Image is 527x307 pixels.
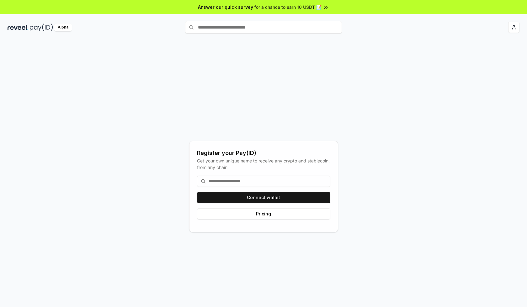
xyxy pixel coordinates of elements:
[197,157,330,171] div: Get your own unique name to receive any crypto and stablecoin, from any chain
[198,4,253,10] span: Answer our quick survey
[197,192,330,203] button: Connect wallet
[197,149,330,157] div: Register your Pay(ID)
[197,208,330,220] button: Pricing
[30,24,53,31] img: pay_id
[254,4,322,10] span: for a chance to earn 10 USDT 📝
[8,24,29,31] img: reveel_dark
[54,24,72,31] div: Alpha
